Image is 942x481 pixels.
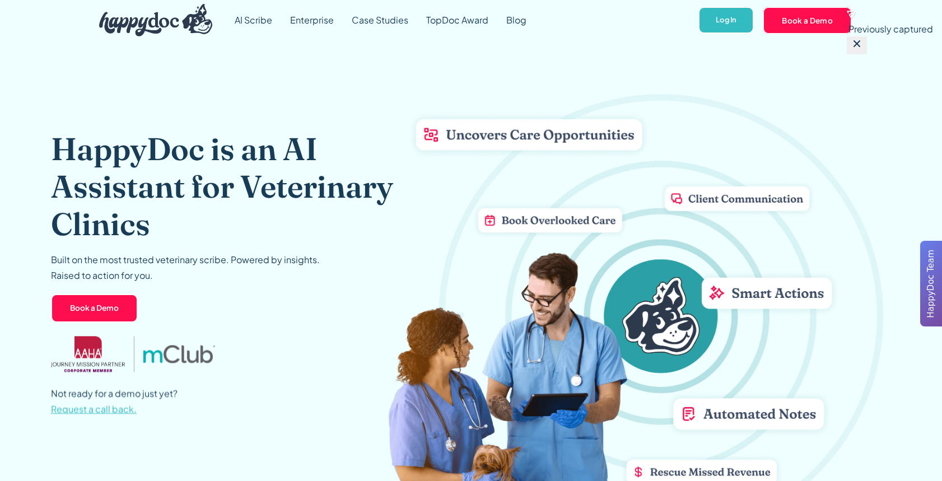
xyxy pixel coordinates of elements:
[143,345,215,363] img: mclub logo
[763,7,852,34] a: Book a Demo
[90,1,212,39] a: home
[51,252,320,283] p: Built on the most trusted veterinary scribe. Powered by insights. Raised to action for you.
[51,337,125,372] img: AAHA Advantage logo
[698,7,754,34] a: Log In
[51,386,178,417] p: Not ready for a demo just yet?
[51,403,137,415] span: Request a call back.
[51,130,429,243] h1: HappyDoc is an AI Assistant for Veterinary Clinics
[99,4,212,36] img: HappyDoc Logo: A happy dog with his ear up, listening.
[51,294,138,323] a: Book a Demo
